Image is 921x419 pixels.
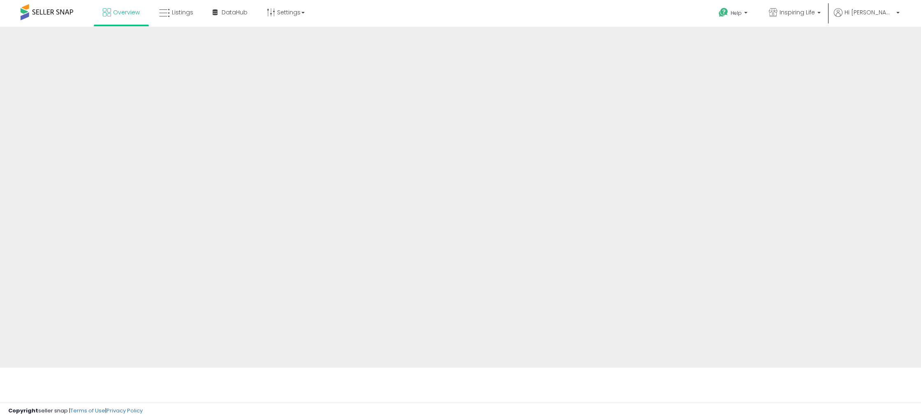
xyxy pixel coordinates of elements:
span: Overview [113,8,140,16]
span: Inspiring Life [780,8,815,16]
span: Help [731,9,742,16]
span: Hi [PERSON_NAME] [845,8,894,16]
span: DataHub [222,8,248,16]
span: Listings [172,8,193,16]
a: Help [712,1,756,27]
a: Hi [PERSON_NAME] [834,8,900,27]
i: Get Help [718,7,729,18]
